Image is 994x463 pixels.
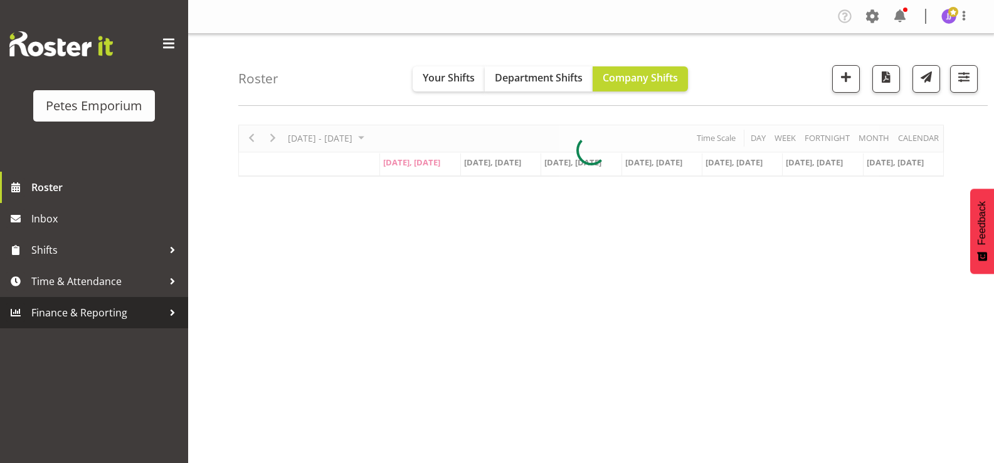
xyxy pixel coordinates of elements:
button: Add a new shift [832,65,860,93]
img: Rosterit website logo [9,31,113,56]
img: janelle-jonkers702.jpg [941,9,956,24]
span: Finance & Reporting [31,303,163,322]
div: Petes Emporium [46,96,142,115]
button: Your Shifts [413,66,485,91]
span: Roster [31,178,182,197]
button: Send a list of all shifts for the selected filtered period to all rostered employees. [912,65,940,93]
span: Time & Attendance [31,272,163,291]
button: Company Shifts [593,66,688,91]
span: Your Shifts [423,71,475,85]
h4: Roster [238,71,278,86]
span: Inbox [31,209,182,228]
button: Filter Shifts [950,65,978,93]
span: Shifts [31,241,163,259]
button: Department Shifts [485,66,593,91]
span: Feedback [976,201,988,245]
span: Department Shifts [495,71,583,85]
button: Feedback - Show survey [970,189,994,274]
span: Company Shifts [603,71,678,85]
button: Download a PDF of the roster according to the set date range. [872,65,900,93]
